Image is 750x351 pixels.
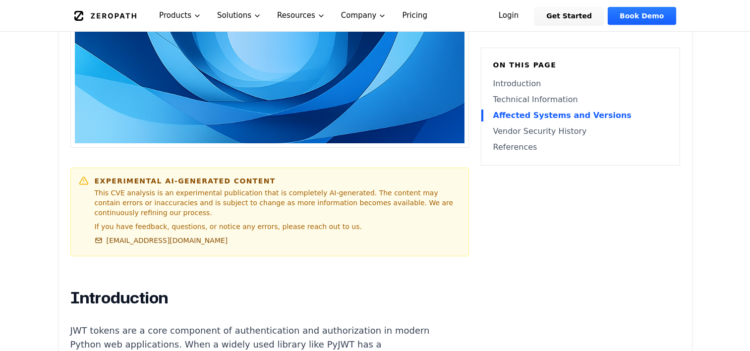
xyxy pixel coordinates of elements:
h2: Introduction [70,288,439,308]
a: Introduction [493,78,668,90]
p: If you have feedback, questions, or notice any errors, please reach out to us. [95,222,461,232]
a: Login [487,7,531,25]
h6: On this page [493,60,668,70]
a: [EMAIL_ADDRESS][DOMAIN_NAME] [95,235,228,245]
a: Technical Information [493,94,668,106]
a: Vendor Security History [493,125,668,137]
a: References [493,141,668,153]
a: Affected Systems and Versions [493,110,668,121]
h6: Experimental AI-Generated Content [95,176,461,186]
a: Get Started [534,7,604,25]
a: Book Demo [608,7,676,25]
p: This CVE analysis is an experimental publication that is completely AI-generated. The content may... [95,188,461,218]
